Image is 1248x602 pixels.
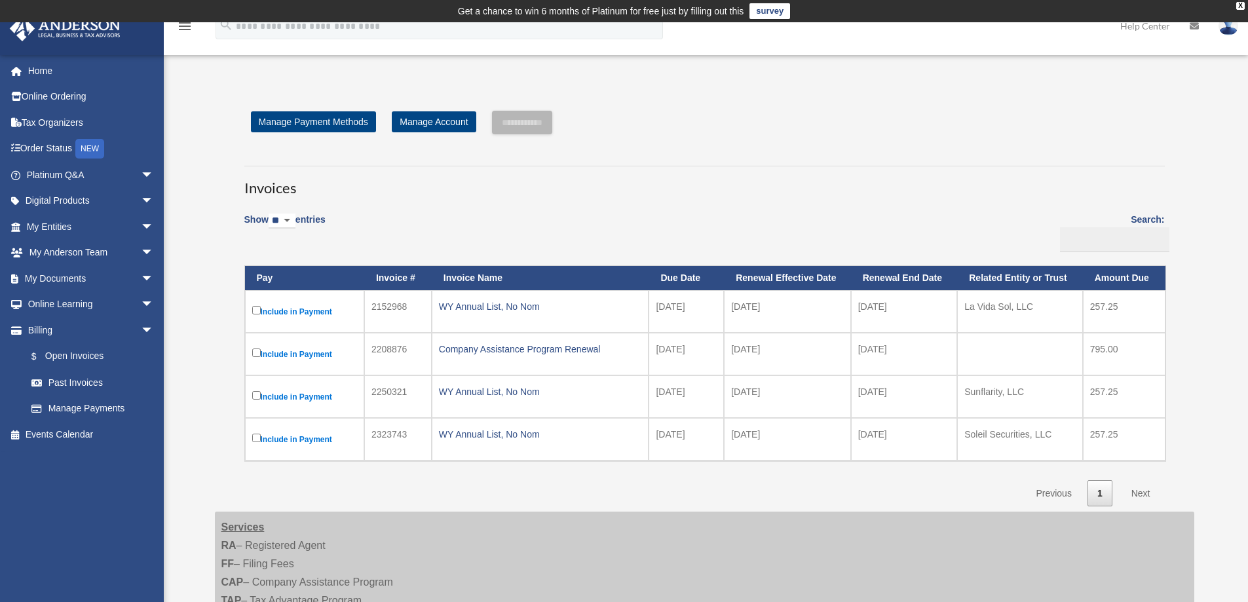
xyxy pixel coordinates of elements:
[141,292,167,318] span: arrow_drop_down
[6,16,124,41] img: Anderson Advisors Platinum Portal
[221,576,244,588] strong: CAP
[219,18,233,32] i: search
[432,266,649,290] th: Invoice Name: activate to sort column ascending
[724,333,850,375] td: [DATE]
[957,418,1082,461] td: Soleil Securities, LLC
[724,418,850,461] td: [DATE]
[1122,480,1160,507] a: Next
[9,421,174,447] a: Events Calendar
[649,290,724,333] td: [DATE]
[9,58,174,84] a: Home
[141,162,167,189] span: arrow_drop_down
[439,383,642,401] div: WY Annual List, No Nom
[1060,227,1169,252] input: Search:
[649,333,724,375] td: [DATE]
[957,290,1082,333] td: La Vida Sol, LLC
[9,240,174,266] a: My Anderson Teamarrow_drop_down
[439,297,642,316] div: WY Annual List, No Nom
[1083,418,1165,461] td: 257.25
[141,214,167,240] span: arrow_drop_down
[141,317,167,344] span: arrow_drop_down
[75,139,104,159] div: NEW
[252,391,261,400] input: Include in Payment
[1219,16,1238,35] img: User Pic
[252,434,261,442] input: Include in Payment
[141,265,167,292] span: arrow_drop_down
[1083,375,1165,418] td: 257.25
[724,375,850,418] td: [DATE]
[221,558,235,569] strong: FF
[9,188,174,214] a: Digital Productsarrow_drop_down
[9,136,174,162] a: Order StatusNEW
[851,375,958,418] td: [DATE]
[9,109,174,136] a: Tax Organizers
[177,18,193,34] i: menu
[364,333,432,375] td: 2208876
[649,375,724,418] td: [DATE]
[252,388,357,405] label: Include in Payment
[364,266,432,290] th: Invoice #: activate to sort column ascending
[1026,480,1081,507] a: Previous
[1087,480,1112,507] a: 1
[9,84,174,110] a: Online Ordering
[1055,212,1165,252] label: Search:
[1236,2,1245,10] div: close
[439,425,642,443] div: WY Annual List, No Nom
[252,306,261,314] input: Include in Payment
[221,521,265,533] strong: Services
[244,166,1165,198] h3: Invoices
[649,418,724,461] td: [DATE]
[9,162,174,188] a: Platinum Q&Aarrow_drop_down
[724,290,850,333] td: [DATE]
[851,333,958,375] td: [DATE]
[957,266,1082,290] th: Related Entity or Trust: activate to sort column ascending
[1083,266,1165,290] th: Amount Due: activate to sort column ascending
[39,348,45,365] span: $
[9,214,174,240] a: My Entitiesarrow_drop_down
[251,111,376,132] a: Manage Payment Methods
[724,266,850,290] th: Renewal Effective Date: activate to sort column ascending
[364,375,432,418] td: 2250321
[18,343,161,370] a: $Open Invoices
[221,540,236,551] strong: RA
[252,431,357,447] label: Include in Payment
[364,290,432,333] td: 2152968
[458,3,744,19] div: Get a chance to win 6 months of Platinum for free just by filling out this
[749,3,790,19] a: survey
[252,348,261,357] input: Include in Payment
[392,111,476,132] a: Manage Account
[18,396,167,422] a: Manage Payments
[957,375,1082,418] td: Sunflarity, LLC
[851,418,958,461] td: [DATE]
[9,292,174,318] a: Online Learningarrow_drop_down
[141,188,167,215] span: arrow_drop_down
[649,266,724,290] th: Due Date: activate to sort column ascending
[364,418,432,461] td: 2323743
[851,290,958,333] td: [DATE]
[439,340,642,358] div: Company Assistance Program Renewal
[1083,290,1165,333] td: 257.25
[177,23,193,34] a: menu
[9,265,174,292] a: My Documentsarrow_drop_down
[244,212,326,242] label: Show entries
[252,303,357,320] label: Include in Payment
[252,346,357,362] label: Include in Payment
[9,317,167,343] a: Billingarrow_drop_down
[141,240,167,267] span: arrow_drop_down
[245,266,364,290] th: Pay: activate to sort column descending
[18,369,167,396] a: Past Invoices
[269,214,295,229] select: Showentries
[1083,333,1165,375] td: 795.00
[851,266,958,290] th: Renewal End Date: activate to sort column ascending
